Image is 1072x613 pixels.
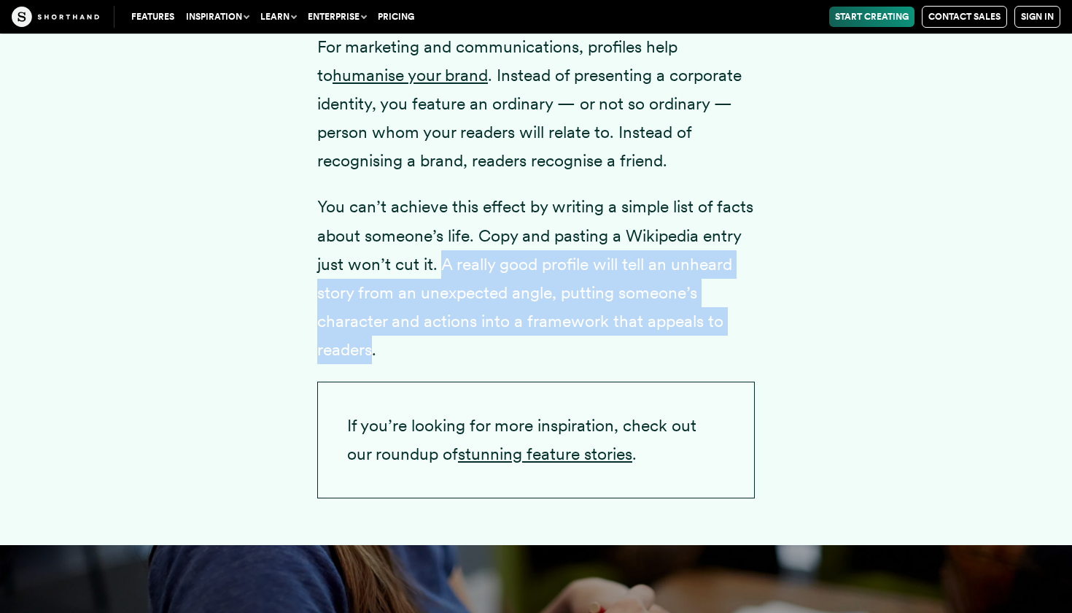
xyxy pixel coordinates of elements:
[255,7,302,27] button: Learn
[12,7,99,27] img: The Craft
[922,6,1007,28] a: Contact Sales
[372,7,420,27] a: Pricing
[1014,6,1060,28] a: Sign in
[333,65,488,85] a: humanise your brand
[302,7,372,27] button: Enterprise
[317,33,755,175] p: For marketing and communications, profiles help to . Instead of presenting a corporate identity, ...
[125,7,180,27] a: Features
[180,7,255,27] button: Inspiration
[317,193,755,364] p: You can’t achieve this effect by writing a simple list of facts about someone’s life. Copy and pa...
[458,444,632,464] a: stunning feature stories
[829,7,914,27] a: Start Creating
[317,382,755,498] p: If you’re looking for more inspiration, check out our roundup of .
